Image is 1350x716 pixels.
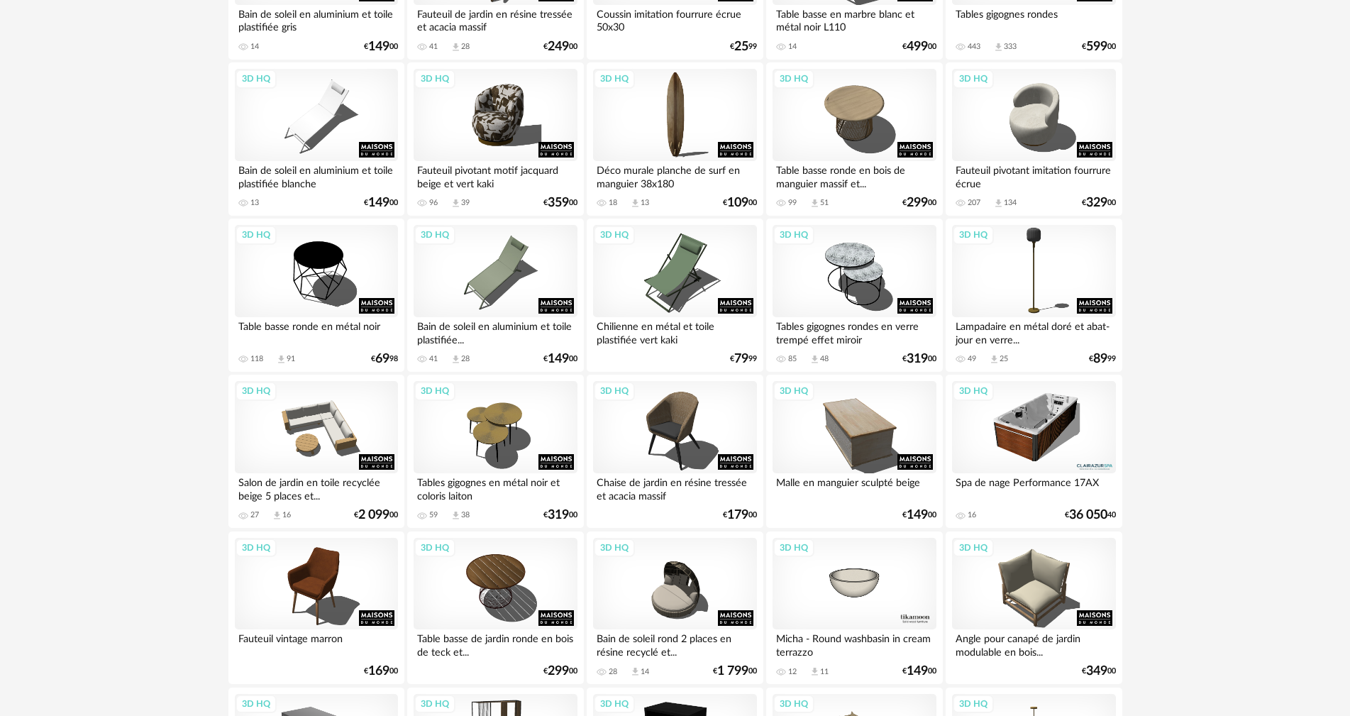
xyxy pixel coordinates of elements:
[236,695,277,713] div: 3D HQ
[414,226,455,244] div: 3D HQ
[907,42,928,52] span: 499
[364,198,398,208] div: € 00
[429,42,438,52] div: 41
[773,70,814,88] div: 3D HQ
[414,695,455,713] div: 3D HQ
[235,629,398,658] div: Fauteuil vintage marron
[407,62,583,216] a: 3D HQ Fauteuil pivotant motif jacquard beige et vert kaki 96 Download icon 39 €35900
[723,510,757,520] div: € 00
[364,666,398,676] div: € 00
[902,510,936,520] div: € 00
[1082,42,1116,52] div: € 00
[766,532,942,685] a: 3D HQ Micha - Round washbasin in cream terrazzo 12 Download icon 11 €14900
[543,354,577,364] div: € 00
[368,666,389,676] span: 169
[953,382,994,400] div: 3D HQ
[543,42,577,52] div: € 00
[902,198,936,208] div: € 00
[250,510,259,520] div: 27
[358,510,389,520] span: 2 099
[235,473,398,502] div: Salon de jardin en toile recyclée beige 5 places et...
[414,5,577,33] div: Fauteuil de jardin en résine tressée et acacia massif
[250,198,259,208] div: 13
[1089,354,1116,364] div: € 99
[414,473,577,502] div: Tables gigognes en métal noir et coloris laiton
[946,532,1122,685] a: 3D HQ Angle pour canapé de jardin modulable en bois... €34900
[548,510,569,520] span: 319
[236,382,277,400] div: 3D HQ
[730,42,757,52] div: € 99
[593,473,756,502] div: Chaise de jardin en résine tressée et acacia massif
[820,667,829,677] div: 11
[902,42,936,52] div: € 00
[953,539,994,557] div: 3D HQ
[548,666,569,676] span: 299
[287,354,295,364] div: 91
[594,70,635,88] div: 3D HQ
[766,219,942,372] a: 3D HQ Tables gigognes rondes en verre trempé effet miroir 85 Download icon 48 €31900
[548,198,569,208] span: 359
[820,198,829,208] div: 51
[734,42,748,52] span: 25
[1082,666,1116,676] div: € 00
[953,70,994,88] div: 3D HQ
[429,354,438,364] div: 41
[993,42,1004,53] span: Download icon
[723,198,757,208] div: € 00
[461,198,470,208] div: 39
[968,42,980,52] div: 443
[1086,42,1107,52] span: 599
[788,198,797,208] div: 99
[461,510,470,520] div: 38
[788,667,797,677] div: 12
[364,42,398,52] div: € 00
[548,42,569,52] span: 249
[773,629,936,658] div: Micha - Round washbasin in cream terrazzo
[773,226,814,244] div: 3D HQ
[630,666,641,677] span: Download icon
[1093,354,1107,364] span: 89
[368,198,389,208] span: 149
[953,226,994,244] div: 3D HQ
[773,695,814,713] div: 3D HQ
[641,198,649,208] div: 13
[276,354,287,365] span: Download icon
[407,375,583,528] a: 3D HQ Tables gigognes en métal noir et coloris laiton 59 Download icon 38 €31900
[282,510,291,520] div: 16
[461,354,470,364] div: 28
[450,198,461,209] span: Download icon
[713,666,757,676] div: € 00
[250,354,263,364] div: 118
[1082,198,1116,208] div: € 00
[727,510,748,520] span: 179
[368,42,389,52] span: 149
[236,539,277,557] div: 3D HQ
[730,354,757,364] div: € 99
[766,62,942,216] a: 3D HQ Table basse ronde en bois de manguier massif et... 99 Download icon 51 €29900
[414,382,455,400] div: 3D HQ
[727,198,748,208] span: 109
[788,354,797,364] div: 85
[593,5,756,33] div: Coussin imitation fourrure écrue 50x30
[1000,354,1008,364] div: 25
[429,510,438,520] div: 59
[946,375,1122,528] a: 3D HQ Spa de nage Performance 17AX 16 €36 05040
[773,161,936,189] div: Table basse ronde en bois de manguier massif et...
[809,666,820,677] span: Download icon
[952,317,1115,346] div: Lampadaire en métal doré et abat-jour en verre...
[228,62,404,216] a: 3D HQ Bain de soleil en aluminium et toile plastifiée blanche 13 €14900
[773,382,814,400] div: 3D HQ
[902,666,936,676] div: € 00
[953,695,994,713] div: 3D HQ
[717,666,748,676] span: 1 799
[414,629,577,658] div: Table basse de jardin ronde en bois de teck et...
[1086,198,1107,208] span: 329
[587,532,763,685] a: 3D HQ Bain de soleil rond 2 places en résine recyclé et... 28 Download icon 14 €1 79900
[773,539,814,557] div: 3D HQ
[548,354,569,364] span: 149
[228,532,404,685] a: 3D HQ Fauteuil vintage marron €16900
[450,510,461,521] span: Download icon
[993,198,1004,209] span: Download icon
[414,70,455,88] div: 3D HQ
[228,219,404,372] a: 3D HQ Table basse ronde en métal noir 118 Download icon 91 €6998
